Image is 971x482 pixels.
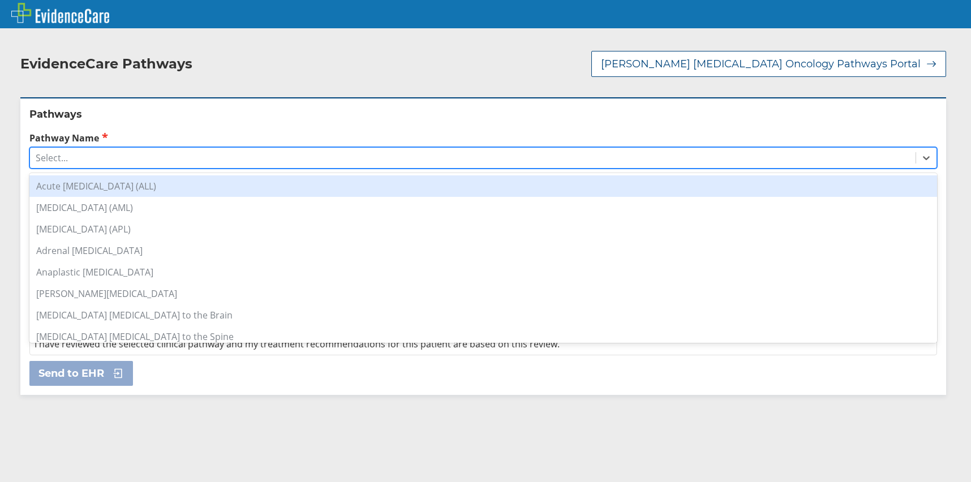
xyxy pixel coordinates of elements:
div: [MEDICAL_DATA] [MEDICAL_DATA] to the Spine [29,326,937,347]
h2: EvidenceCare Pathways [20,55,192,72]
div: [MEDICAL_DATA] (AML) [29,197,937,218]
button: Send to EHR [29,361,133,386]
div: [MEDICAL_DATA] (APL) [29,218,937,240]
div: Anaplastic [MEDICAL_DATA] [29,261,937,283]
h2: Pathways [29,107,937,121]
button: [PERSON_NAME] [MEDICAL_DATA] Oncology Pathways Portal [591,51,946,77]
label: Pathway Name [29,131,937,144]
div: Acute [MEDICAL_DATA] (ALL) [29,175,937,197]
span: Send to EHR [38,367,104,380]
span: I have reviewed the selected clinical pathway and my treatment recommendations for this patient a... [35,338,560,350]
div: Select... [36,152,68,164]
span: [PERSON_NAME] [MEDICAL_DATA] Oncology Pathways Portal [601,57,921,71]
div: [PERSON_NAME][MEDICAL_DATA] [29,283,937,304]
img: EvidenceCare [11,3,109,23]
div: [MEDICAL_DATA] [MEDICAL_DATA] to the Brain [29,304,937,326]
div: Adrenal [MEDICAL_DATA] [29,240,937,261]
